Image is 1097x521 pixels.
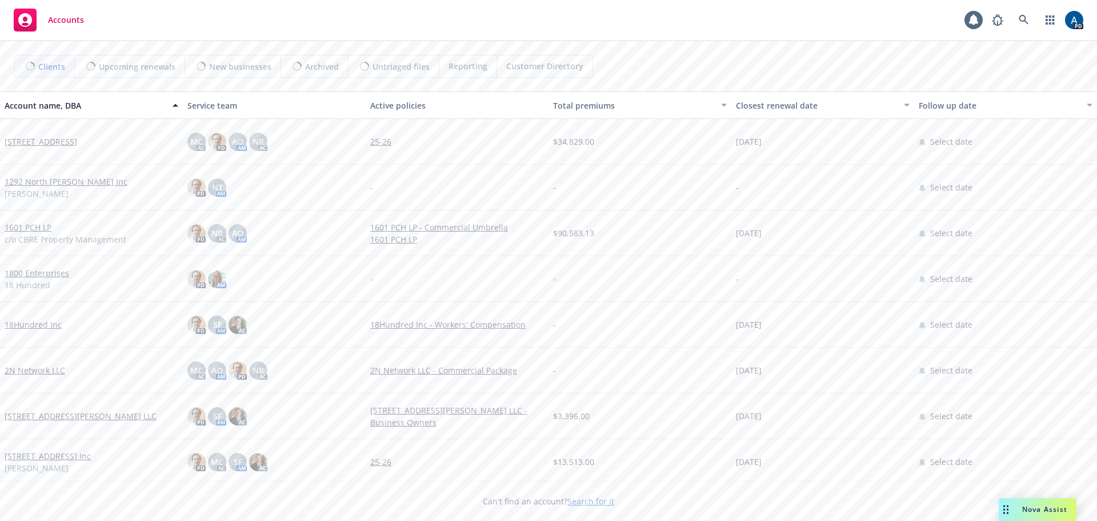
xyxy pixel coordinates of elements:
[187,224,206,242] img: photo
[1022,504,1067,514] span: Nova Assist
[187,407,206,425] img: photo
[5,136,77,148] a: [STREET_ADDRESS]
[232,227,243,239] span: AO
[1039,9,1062,31] a: Switch app
[5,364,65,376] a: 2N Network LLC
[5,319,62,331] a: 18Hundred Inc
[5,221,51,233] a: 1601 PCH LP
[190,364,203,376] span: MC
[370,364,544,376] a: 2N Network LLC - Commercial Package
[930,410,972,422] span: Select date
[229,361,247,380] img: photo
[5,279,50,291] span: 18 Hundred
[229,407,247,425] img: photo
[736,410,762,422] span: [DATE]
[736,364,762,376] span: [DATE]
[553,364,556,376] span: -
[5,188,69,200] span: [PERSON_NAME]
[211,456,223,468] span: MC
[99,61,175,73] span: Upcoming renewals
[548,92,731,119] button: Total premiums
[5,267,69,279] a: 1800 Enterprises
[736,181,739,193] span: -
[930,364,972,376] span: Select date
[208,270,226,288] img: photo
[553,100,714,112] div: Total premiums
[5,450,91,462] a: [STREET_ADDRESS] Inc
[567,496,614,507] a: Search for it
[930,136,972,148] span: Select date
[229,316,247,334] img: photo
[208,133,226,151] img: photo
[213,410,222,422] span: SF
[213,319,222,331] span: SF
[211,364,223,376] span: AO
[999,498,1013,521] div: Drag to move
[370,136,544,148] a: 25-26
[930,273,972,285] span: Select date
[930,181,972,193] span: Select date
[5,176,127,188] a: 1292 North [PERSON_NAME] Inc
[305,61,339,73] span: Archived
[253,136,264,148] span: NR
[999,498,1076,521] button: Nova Assist
[187,453,206,471] img: photo
[553,456,594,468] span: $13,513.00
[736,273,739,285] span: -
[48,15,84,25] span: Accounts
[506,60,583,72] span: Customer Directory
[370,100,544,112] div: Active policies
[930,319,972,331] span: Select date
[736,456,762,468] span: [DATE]
[5,233,126,245] span: c/o CBRE Property Management
[373,61,430,73] span: Untriaged files
[232,136,243,148] span: AO
[5,100,166,112] div: Account name, DBA
[553,136,594,148] span: $34,829.00
[1012,9,1035,31] a: Search
[190,136,203,148] span: MC
[370,404,544,428] a: [STREET_ADDRESS][PERSON_NAME] LLC - Business Owners
[187,270,206,288] img: photo
[253,364,264,376] span: NR
[449,60,487,72] span: Reporting
[366,92,548,119] button: Active policies
[209,61,271,73] span: New businesses
[249,453,267,471] img: photo
[553,410,590,422] span: $3,396.00
[234,456,242,468] span: SF
[930,456,972,468] span: Select date
[187,100,361,112] div: Service team
[187,316,206,334] img: photo
[187,178,206,197] img: photo
[986,9,1009,31] a: Report a Bug
[183,92,366,119] button: Service team
[370,273,373,285] span: -
[736,136,762,148] span: [DATE]
[914,92,1097,119] button: Follow up date
[370,181,373,193] span: -
[736,319,762,331] span: [DATE]
[5,410,157,422] a: [STREET_ADDRESS][PERSON_NAME] LLC
[553,227,594,239] span: $90,583.13
[370,221,544,233] a: 1601 PCH LP - Commercial Umbrella
[736,227,762,239] span: [DATE]
[1065,11,1083,29] img: photo
[553,273,556,285] span: -
[919,100,1080,112] div: Follow up date
[5,462,69,474] span: [PERSON_NAME]
[553,181,556,193] span: -
[370,319,544,331] a: 18Hundred Inc - Workers' Compensation
[553,319,556,331] span: -
[483,495,614,507] span: Can't find an account?
[370,456,544,468] a: 25-26
[731,92,914,119] button: Closest renewal date
[930,227,972,239] span: Select date
[212,181,223,193] span: NT
[211,227,223,239] span: NR
[9,4,89,36] a: Accounts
